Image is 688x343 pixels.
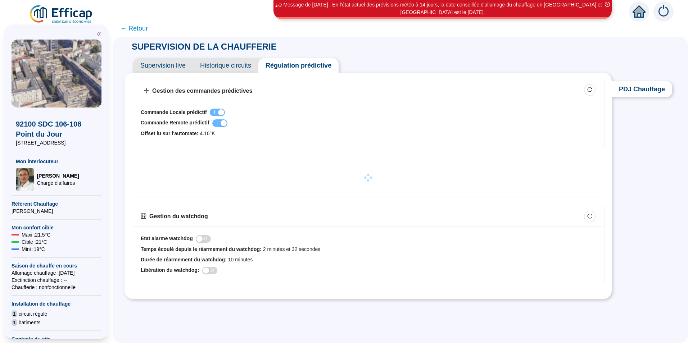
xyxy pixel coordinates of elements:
b: Etat alarme watchdog [141,235,193,241]
span: circuit régulé [19,310,47,317]
b: Libération du watchdog: [141,267,199,273]
span: Contexte du site [12,335,101,343]
div: Gestion du watchdog [149,212,208,221]
span: double-left [96,32,101,37]
span: control [141,213,146,219]
span: Référent Chauffage [12,200,101,207]
span: reload [587,87,592,92]
i: 1 / 3 [275,3,282,8]
span: ← Retour [120,23,148,33]
span: Maxi : 21.5 °C [22,231,50,238]
img: Chargé d'affaires [16,168,34,191]
span: 1 [12,319,17,326]
span: Régulation prédictive [258,58,339,73]
span: 4.16 °K [141,131,215,136]
span: Supervision live [133,58,193,73]
span: close-circle [605,2,610,7]
span: Allumage chauffage : [DATE] [12,269,101,276]
div: Message de [DATE] : En l'état actuel des prévisions météo à 14 jours, la date conseillée d'alluma... [275,1,611,16]
div: Gestion des commandes prédictives [152,87,252,95]
span: Exctinction chauffage : -- [12,276,101,284]
img: efficap energie logo [29,4,94,24]
span: Cible : 21 °C [22,238,47,246]
span: Mon confort cible [12,224,101,231]
span: home [633,5,646,18]
span: [PERSON_NAME] [12,207,101,215]
b: Commande Locale prédictif [141,109,207,115]
span: Saison de chauffe en cours [12,262,101,269]
b: Durée de réarmement du watchdog: [141,257,227,262]
span: PDJ Chauffage [612,81,672,97]
span: Installation de chauffage [12,300,101,307]
span: batiments [19,319,41,326]
span: Chaufferie : non fonctionnelle [12,284,101,291]
span: 1 [12,310,17,317]
img: alerts [653,1,674,22]
div: 10 minutes [141,256,596,264]
span: Chargé d'affaires [37,179,79,187]
span: Mini : 19 °C [22,246,45,253]
span: [STREET_ADDRESS] [16,139,97,146]
b: Temps écoulé depuis le réarmement du watchdog: [141,246,262,252]
div: 2 minutes et 32 secondes [141,246,596,253]
span: 92100 SDC 106-108 Point du Jour [16,119,97,139]
span: [PERSON_NAME] [37,172,79,179]
span: reload [587,214,592,219]
span: Historique circuits [193,58,258,73]
span: Mon interlocuteur [16,158,97,165]
b: Offset lu sur l'automate: [141,131,198,136]
span: SUPERVISION DE LA CHAUFFERIE [125,42,284,51]
b: Commande Remote prédictif [141,120,209,125]
span: vertical-align-middle [144,88,149,93]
